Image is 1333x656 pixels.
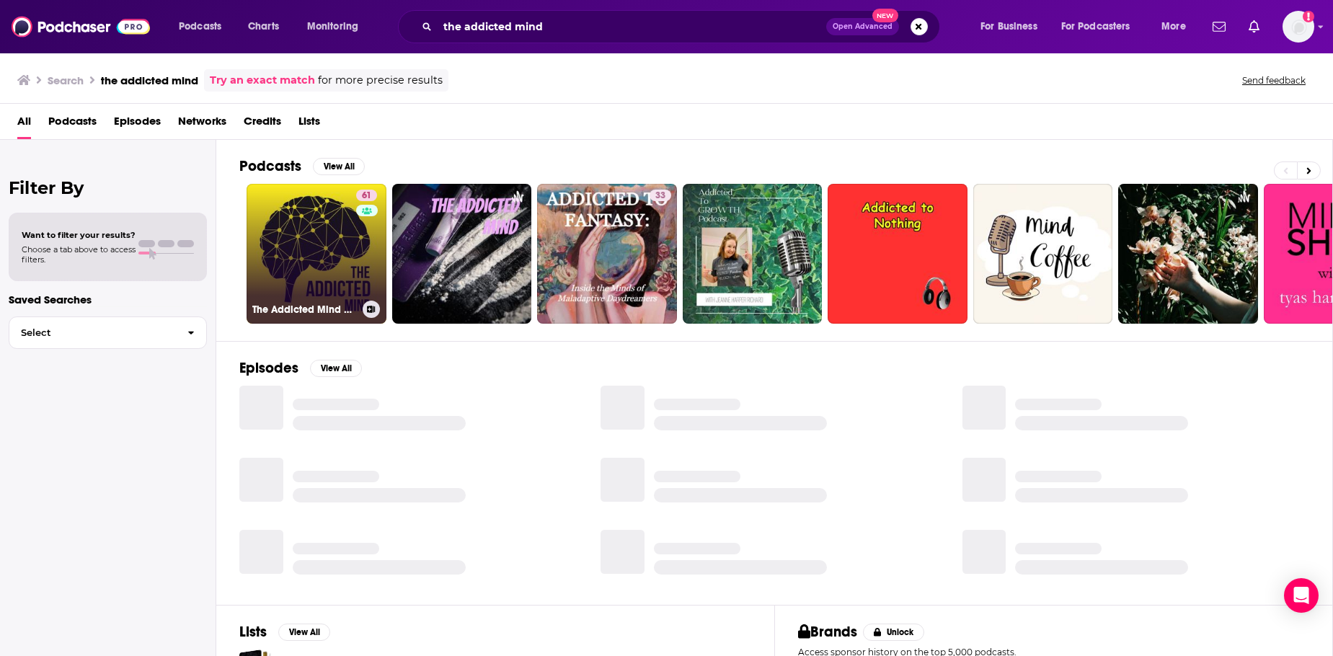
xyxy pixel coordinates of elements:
button: View All [313,158,365,175]
a: Show notifications dropdown [1207,14,1231,39]
h2: Podcasts [239,157,301,175]
a: Lists [298,110,320,139]
span: Monitoring [307,17,358,37]
a: 33 [650,190,671,201]
span: Want to filter your results? [22,230,136,240]
p: Saved Searches [9,293,207,306]
h2: Lists [239,623,267,641]
a: Networks [178,110,226,139]
span: New [872,9,898,22]
span: Select [9,328,176,337]
a: Charts [239,15,288,38]
button: open menu [1151,15,1204,38]
span: More [1161,17,1186,37]
button: open menu [970,15,1055,38]
button: open menu [169,15,240,38]
img: Podchaser - Follow, Share and Rate Podcasts [12,13,150,40]
a: 61The Addicted Mind Podcast [247,184,386,324]
button: Select [9,316,207,349]
a: Try an exact match [210,72,315,89]
h2: Brands [798,623,858,641]
span: Logged in as Ashley_Beenen [1283,11,1314,43]
a: Episodes [114,110,161,139]
span: Charts [248,17,279,37]
a: 61 [356,190,377,201]
div: Open Intercom Messenger [1284,578,1319,613]
h3: Search [48,74,84,87]
button: Show profile menu [1283,11,1314,43]
a: Credits [244,110,281,139]
button: View All [310,360,362,377]
a: 33 [537,184,677,324]
button: Open AdvancedNew [826,18,899,35]
input: Search podcasts, credits, & more... [438,15,826,38]
a: ListsView All [239,623,330,641]
a: Podcasts [48,110,97,139]
div: Search podcasts, credits, & more... [412,10,954,43]
h3: The Addicted Mind Podcast [252,303,357,316]
h2: Filter By [9,177,207,198]
span: Choose a tab above to access filters. [22,244,136,265]
span: Open Advanced [833,23,893,30]
button: View All [278,624,330,641]
span: 33 [655,189,665,203]
a: EpisodesView All [239,359,362,377]
button: open menu [297,15,377,38]
span: Podcasts [179,17,221,37]
h2: Episodes [239,359,298,377]
svg: Add a profile image [1303,11,1314,22]
span: For Podcasters [1061,17,1130,37]
a: PodcastsView All [239,157,365,175]
span: 61 [362,189,371,203]
button: Unlock [863,624,924,641]
a: Show notifications dropdown [1243,14,1265,39]
h3: the addicted mind [101,74,198,87]
button: open menu [1052,15,1151,38]
button: Send feedback [1238,74,1310,87]
img: User Profile [1283,11,1314,43]
span: for more precise results [318,72,443,89]
span: For Business [980,17,1037,37]
a: All [17,110,31,139]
